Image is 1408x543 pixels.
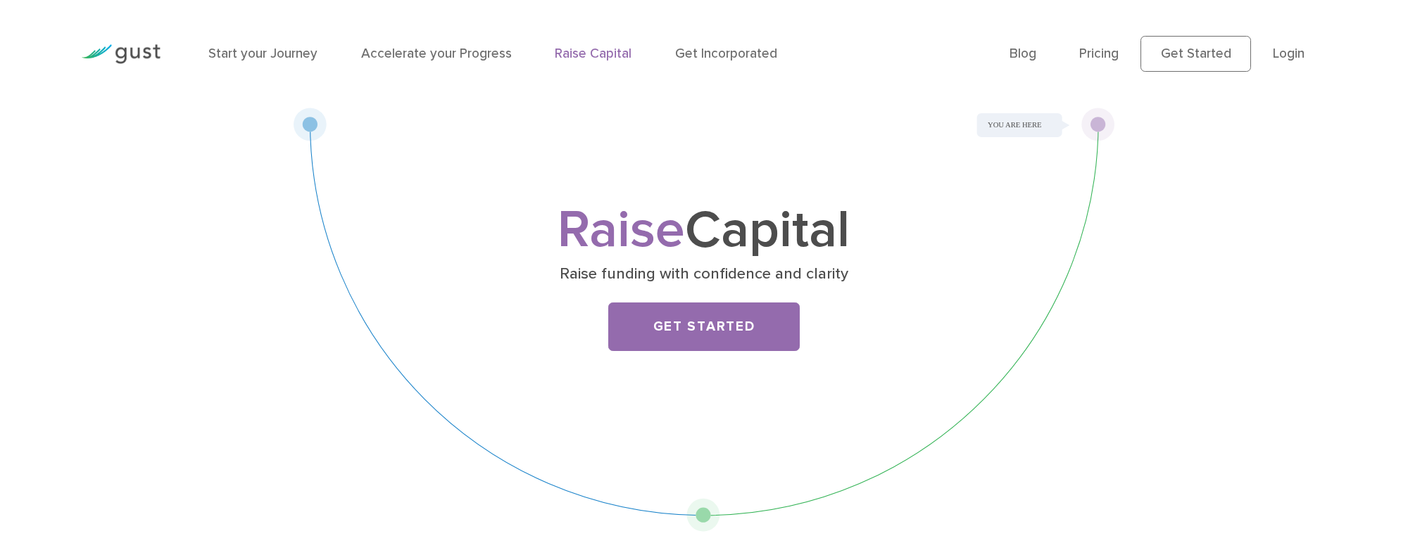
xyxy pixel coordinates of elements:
[1140,36,1251,72] a: Get Started
[675,46,777,61] a: Get Incorporated
[608,302,800,350] a: Get Started
[361,46,512,61] a: Accelerate your Progress
[208,46,318,61] a: Start your Journey
[408,206,1000,254] h1: Capital
[1079,46,1119,61] a: Pricing
[414,264,995,285] p: Raise funding with confidence and clarity
[1273,46,1305,61] a: Login
[82,44,161,63] img: Gust Logo
[558,198,685,261] span: Raise
[555,46,631,61] a: Raise Capital
[1010,46,1036,61] a: Blog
